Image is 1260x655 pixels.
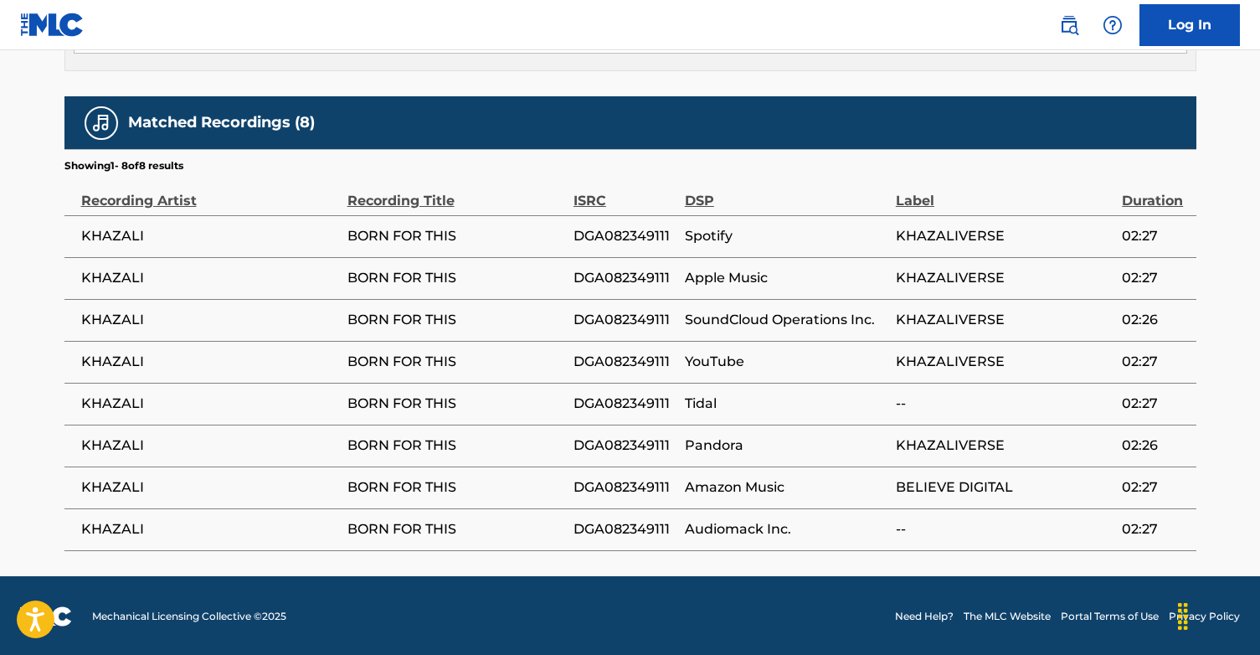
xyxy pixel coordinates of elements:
span: KHAZALI [81,436,339,456]
span: KHAZALI [81,268,339,288]
span: DGA082349111 [573,268,676,288]
span: KHAZALI [81,394,339,414]
span: DGA082349111 [573,519,676,539]
div: ISRC [573,173,676,211]
img: logo [20,606,72,627]
span: KHAZALIVERSE [896,268,1113,288]
span: BORN FOR THIS [347,268,565,288]
span: 02:26 [1122,436,1187,456]
span: KHAZALIVERSE [896,310,1113,330]
span: Amazon Music [685,477,887,498]
iframe: Chat Widget [1176,575,1260,655]
span: BORN FOR THIS [347,310,565,330]
a: Log In [1139,4,1240,46]
span: Mechanical Licensing Collective © 2025 [92,609,286,624]
div: Recording Title [347,173,565,211]
span: 02:27 [1122,268,1187,288]
span: BORN FOR THIS [347,226,565,246]
span: KHAZALIVERSE [896,352,1113,372]
img: search [1059,15,1079,35]
span: DGA082349111 [573,477,676,498]
span: KHAZALIVERSE [896,226,1113,246]
span: Audiomack Inc. [685,519,887,539]
a: Need Help? [895,609,954,624]
span: Spotify [685,226,887,246]
span: 02:27 [1122,477,1187,498]
span: BELIEVE DIGITAL [896,477,1113,498]
span: KHAZALI [81,310,339,330]
div: DSP [685,173,887,211]
span: BORN FOR THIS [347,436,565,456]
img: Matched Recordings [91,113,111,133]
span: Apple Music [685,268,887,288]
span: BORN FOR THIS [347,352,565,372]
div: Duration [1122,173,1187,211]
a: Public Search [1052,8,1086,42]
span: DGA082349111 [573,436,676,456]
span: KHAZALIVERSE [896,436,1113,456]
p: Showing 1 - 8 of 8 results [64,158,183,173]
span: 02:26 [1122,310,1187,330]
span: KHAZALI [81,226,339,246]
a: The MLC Website [964,609,1051,624]
div: Drag [1170,591,1196,642]
img: help [1103,15,1123,35]
span: 02:27 [1122,226,1187,246]
span: BORN FOR THIS [347,477,565,498]
span: -- [896,519,1113,539]
span: BORN FOR THIS [347,394,565,414]
span: DGA082349111 [573,226,676,246]
img: MLC Logo [20,13,85,37]
a: Privacy Policy [1169,609,1240,624]
div: Label [896,173,1113,211]
h5: Matched Recordings (8) [128,113,315,132]
div: Recording Artist [81,173,339,211]
span: KHAZALI [81,477,339,498]
span: KHAZALI [81,519,339,539]
span: -- [896,394,1113,414]
a: Portal Terms of Use [1061,609,1159,624]
span: YouTube [685,352,887,372]
span: SoundCloud Operations Inc. [685,310,887,330]
span: KHAZALI [81,352,339,372]
span: DGA082349111 [573,310,676,330]
span: DGA082349111 [573,394,676,414]
span: Tidal [685,394,887,414]
span: 02:27 [1122,352,1187,372]
span: BORN FOR THIS [347,519,565,539]
span: DGA082349111 [573,352,676,372]
div: Help [1096,8,1129,42]
span: Pandora [685,436,887,456]
span: 02:27 [1122,394,1187,414]
span: 02:27 [1122,519,1187,539]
